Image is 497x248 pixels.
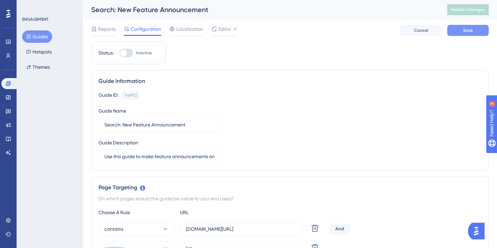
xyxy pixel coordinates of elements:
div: On which pages should the guide be visible to your end users? [99,194,481,203]
span: Need Help? [16,2,43,10]
button: Save [447,25,489,36]
div: And [329,223,350,235]
div: Guide Description [99,139,138,147]
div: Choose A Rule [99,208,175,217]
span: Cancel [414,28,428,33]
iframe: UserGuiding AI Assistant Launcher [468,221,489,241]
button: Guides [22,30,52,43]
div: URL [180,208,256,217]
button: Cancel [400,25,442,36]
span: Inactive [136,50,152,56]
span: Configuration [131,25,161,33]
button: Hotspots [22,46,56,58]
div: Guide Information [99,77,481,85]
span: contains [104,225,123,233]
span: Publish Changes [451,7,485,12]
button: Publish Changes [447,4,489,15]
span: Localization [176,25,203,33]
input: Type your Guide’s Description here [104,153,216,160]
span: Reports [98,25,115,33]
div: Page Targeting [99,183,481,192]
input: Type your Guide’s Name here [104,121,216,128]
div: Guide Name [99,107,126,115]
div: Search: New Feature Announcement [91,5,430,15]
div: ENGAGEMENT [22,17,48,22]
div: Guide ID: [99,91,119,100]
span: Save [463,28,473,33]
input: yourwebsite.com/path [186,225,297,233]
button: Themes [22,61,54,73]
button: contains [99,222,175,236]
div: 148953 [124,93,137,98]
div: 3 [48,3,50,9]
div: Status: [99,49,114,57]
span: Editor [218,25,231,33]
